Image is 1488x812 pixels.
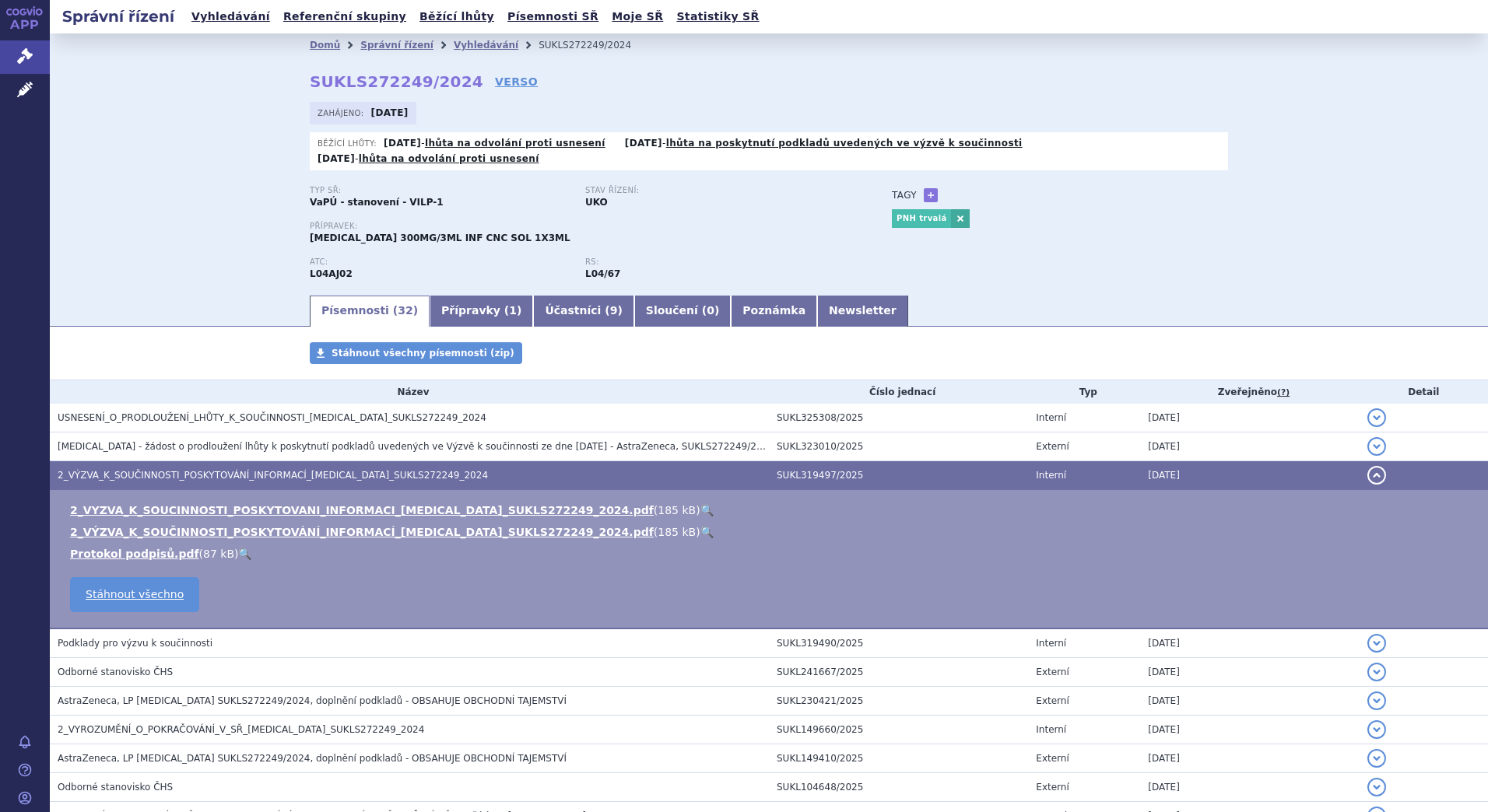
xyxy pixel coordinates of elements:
[203,548,234,560] span: 87 kB
[359,153,539,164] a: lhůta na odvolání proti usnesení
[1036,753,1069,764] span: Externí
[332,348,514,359] span: Stáhnout všechny písemnosti (zip)
[539,33,651,57] li: SUKLS272249/2024
[817,296,908,327] a: Newsletter
[769,716,1028,744] td: SUKL149660/2025
[892,209,951,228] a: PNH trvalá
[384,137,605,149] p: -
[310,222,861,231] p: Přípravek:
[509,304,517,317] span: 1
[58,470,488,481] span: 2_VÝZVA_K_SOUČINNOSTI_POSKYTOVÁNÍ_INFORMACÍ_ULTOMIRIS_SUKLS272249_2024
[672,6,763,27] a: Statistiky SŘ
[607,6,668,27] a: Moje SŘ
[310,233,570,243] span: [MEDICAL_DATA] 300MG/3ML INF CNC SOL 1X3ML
[495,74,538,89] a: VERSO
[50,5,187,27] h2: Správní řízení
[310,342,522,364] a: Stáhnout všechny písemnosti (zip)
[50,380,769,404] th: Název
[1140,404,1359,432] td: [DATE]
[310,197,444,208] strong: VaPÚ - stanovení - VILP-1
[1140,432,1359,461] td: [DATE]
[70,548,199,560] a: Protokol podpisů.pdf
[585,197,608,208] strong: UKO
[58,667,173,677] span: Odborné stanovisko ČHS
[707,304,714,317] span: 0
[1140,773,1359,802] td: [DATE]
[625,138,662,149] strong: [DATE]
[1140,744,1359,773] td: [DATE]
[731,296,817,327] a: Poznámka
[1360,380,1488,404] th: Detail
[1367,691,1386,710] button: detail
[318,107,367,119] span: Zahájeno:
[924,188,938,202] a: +
[658,526,696,538] span: 185 kB
[1367,408,1386,427] button: detail
[503,6,603,27] a: Písemnosti SŘ
[1367,437,1386,456] button: detail
[360,40,433,51] a: Správní řízení
[70,546,1472,562] li: ( )
[310,40,340,51] a: Domů
[58,412,486,423] span: USNESENÍ_O_PRODLOUŽENÍ_LHŮTY_K_SOUČINNOSTI_ULTOMIRIS_SUKLS272249_2024
[634,296,731,327] a: Sloučení (0)
[610,304,618,317] span: 9
[187,6,275,27] a: Vyhledávání
[310,268,353,279] strong: RAVULIZUMAB
[318,137,380,149] span: Běžící lhůty:
[1140,658,1359,687] td: [DATE]
[1036,667,1069,677] span: Externí
[371,107,409,118] strong: [DATE]
[58,724,424,735] span: 2_VYROZUMĚNÍ_O_POKRAČOVÁNÍ_V_SŘ_ULTOMIRIS_SUKLS272249_2024
[384,138,421,149] strong: [DATE]
[1140,716,1359,744] td: [DATE]
[398,304,412,317] span: 32
[1028,380,1140,404] th: Typ
[666,138,1023,149] a: lhůta na poskytnutí podkladů uvedených ve výzvě k součinnosti
[769,628,1028,658] td: SUKL319490/2025
[1036,724,1066,735] span: Interní
[58,441,774,452] span: Ultomiris - žádost o prodloužení lhůty k poskytnutí podkladů uvedených ve Výzvě k součinnosti ze ...
[769,773,1028,802] td: SUKL104648/2025
[1367,634,1386,653] button: detail
[1036,412,1066,423] span: Interní
[1277,387,1290,398] abbr: (?)
[1140,461,1359,490] td: [DATE]
[658,504,696,516] span: 185 kB
[279,6,411,27] a: Referenční skupiny
[58,695,567,706] span: AstraZeneca, LP Ultomiris SUKLS272249/2024, doplnění podkladů - OBSAHUJE OBCHODNÍ TAJEMSTVÍ
[769,404,1028,432] td: SUKL325308/2025
[1140,380,1359,404] th: Zveřejněno
[1367,749,1386,768] button: detail
[1036,782,1069,793] span: Externí
[1140,628,1359,658] td: [DATE]
[769,380,1028,404] th: Číslo jednací
[1367,466,1386,485] button: detail
[769,687,1028,716] td: SUKL230421/2025
[625,137,1023,149] p: -
[585,268,620,279] strong: ravulizumab
[1036,638,1066,649] span: Interní
[1036,441,1069,452] span: Externí
[318,152,539,165] p: -
[415,6,499,27] a: Běžící lhůty
[769,744,1028,773] td: SUKL149410/2025
[238,548,251,560] a: 🔍
[585,257,845,267] p: RS:
[70,524,1472,540] li: ( )
[1036,470,1066,481] span: Interní
[70,577,199,612] a: Stáhnout všechno
[310,257,570,267] p: ATC:
[70,502,1472,518] li: ( )
[58,638,212,649] span: Podklady pro výzvu k součinnosti
[70,526,654,538] a: 2_VÝZVA_K_SOUČINNOSTI_POSKYTOVÁNÍ_INFORMACÍ_[MEDICAL_DATA]_SUKLS272249_2024.pdf
[892,186,917,205] h3: Tagy
[1367,663,1386,681] button: detail
[318,153,355,164] strong: [DATE]
[430,296,533,327] a: Přípravky (1)
[310,72,483,91] strong: SUKLS272249/2024
[310,296,430,327] a: Písemnosti (32)
[769,461,1028,490] td: SUKL319497/2025
[1140,687,1359,716] td: [DATE]
[533,296,633,327] a: Účastníci (9)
